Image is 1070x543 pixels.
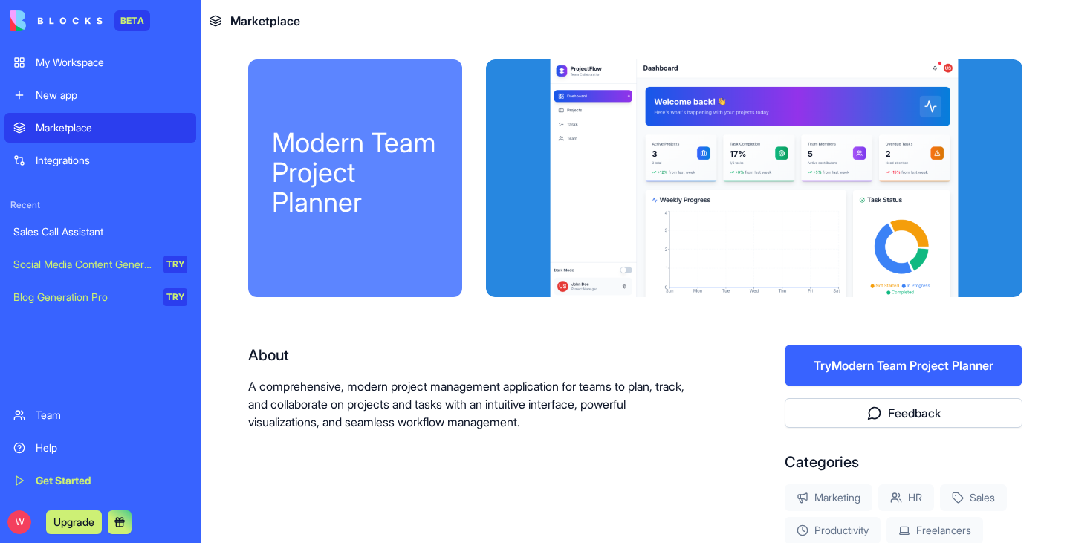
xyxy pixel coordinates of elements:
[7,510,31,534] span: W
[36,408,187,423] div: Team
[4,217,196,247] a: Sales Call Assistant
[248,345,690,365] div: About
[785,398,1022,428] button: Feedback
[10,10,150,31] a: BETA
[4,113,196,143] a: Marketplace
[4,48,196,77] a: My Workspace
[114,10,150,31] div: BETA
[4,250,196,279] a: Social Media Content GeneratorTRY
[13,224,187,239] div: Sales Call Assistant
[13,257,153,272] div: Social Media Content Generator
[785,484,872,511] div: Marketing
[230,12,300,30] span: Marketplace
[785,452,1022,472] div: Categories
[4,466,196,495] a: Get Started
[4,199,196,211] span: Recent
[46,514,102,529] a: Upgrade
[248,377,690,431] p: A comprehensive, modern project management application for teams to plan, track, and collaborate ...
[4,80,196,110] a: New app
[163,288,187,306] div: TRY
[13,290,153,305] div: Blog Generation Pro
[36,55,187,70] div: My Workspace
[46,510,102,534] button: Upgrade
[163,256,187,273] div: TRY
[36,88,187,103] div: New app
[4,146,196,175] a: Integrations
[4,433,196,463] a: Help
[940,484,1007,511] div: Sales
[4,282,196,312] a: Blog Generation ProTRY
[878,484,934,511] div: HR
[785,345,1022,386] button: TryModern Team Project Planner
[36,120,187,135] div: Marketplace
[36,440,187,455] div: Help
[10,10,103,31] img: logo
[36,153,187,168] div: Integrations
[272,128,438,217] div: Modern Team Project Planner
[36,473,187,488] div: Get Started
[4,400,196,430] a: Team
